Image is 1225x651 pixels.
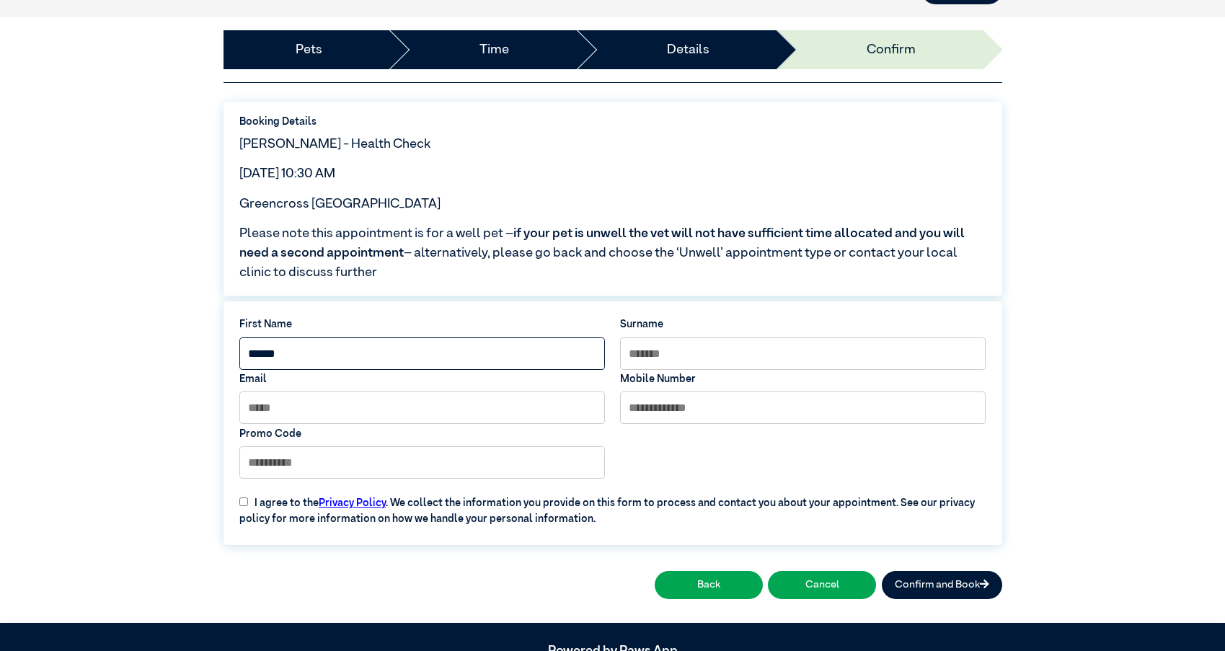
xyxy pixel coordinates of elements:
[239,227,965,260] span: if your pet is unwell the vet will not have sufficient time allocated and you will need a second ...
[620,317,986,333] label: Surname
[239,427,605,443] label: Promo Code
[479,40,509,60] a: Time
[296,40,322,60] a: Pets
[620,372,986,388] label: Mobile Number
[239,138,430,151] span: [PERSON_NAME] - Health Check
[239,497,248,506] input: I agree to thePrivacy Policy. We collect the information you provide on this form to process and ...
[239,224,986,283] span: Please note this appointment is for a well pet – – alternatively, please go back and choose the ‘...
[667,40,709,60] a: Details
[768,571,876,600] button: Cancel
[882,571,1002,600] button: Confirm and Book
[239,317,605,333] label: First Name
[239,198,441,211] span: Greencross [GEOGRAPHIC_DATA]
[239,167,335,180] span: [DATE] 10:30 AM
[655,571,763,600] button: Back
[231,486,994,528] label: I agree to the . We collect the information you provide on this form to process and contact you a...
[319,498,386,508] a: Privacy Policy
[239,372,605,388] label: Email
[239,115,986,130] label: Booking Details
